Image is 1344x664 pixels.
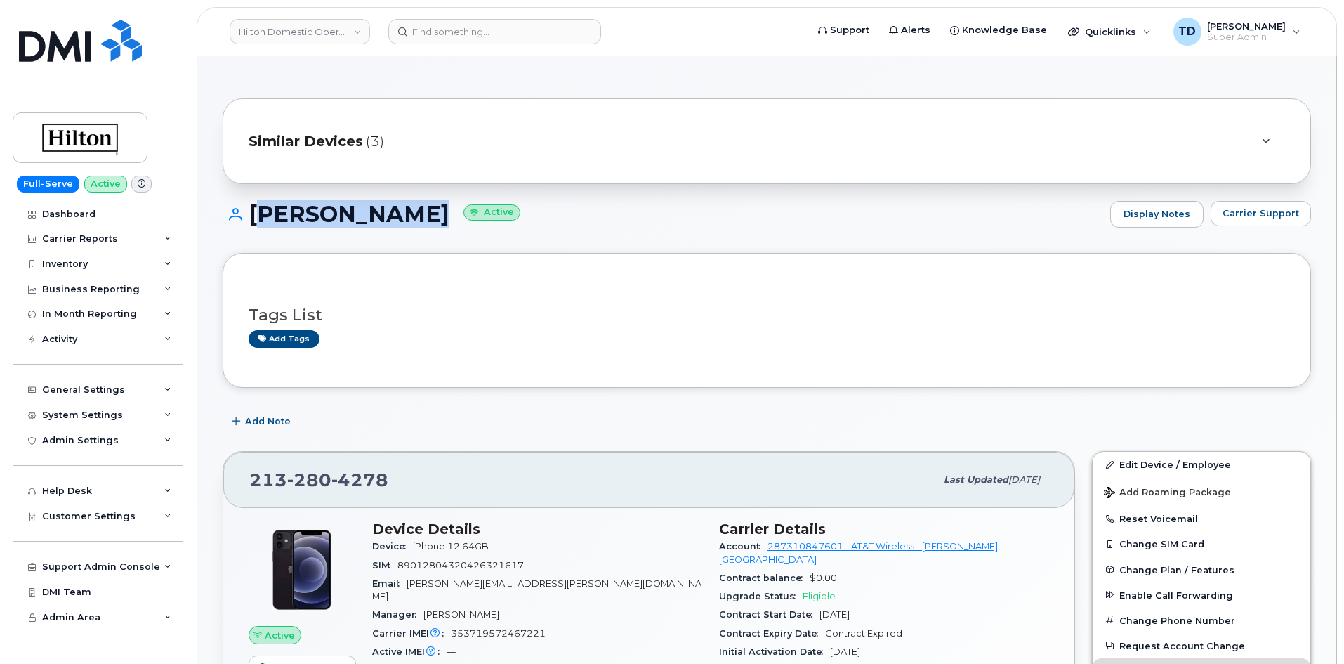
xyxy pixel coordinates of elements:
[265,629,295,642] span: Active
[1119,564,1234,575] span: Change Plan / Features
[819,609,850,620] span: [DATE]
[719,646,830,657] span: Initial Activation Date
[810,573,837,583] span: $0.00
[372,578,407,589] span: Email
[825,628,902,639] span: Contract Expired
[451,628,546,639] span: 353719572467221
[372,646,447,657] span: Active IMEI
[1093,608,1310,633] button: Change Phone Number
[372,541,413,552] span: Device
[366,131,384,152] span: (3)
[830,646,860,657] span: [DATE]
[372,560,397,571] span: SIM
[372,609,423,620] span: Manager
[1093,477,1310,506] button: Add Roaming Package
[1211,201,1311,226] button: Carrier Support
[719,573,810,583] span: Contract balance
[372,578,701,601] span: [PERSON_NAME][EMAIL_ADDRESS][PERSON_NAME][DOMAIN_NAME]
[287,469,331,490] span: 280
[719,541,998,564] a: 287310847601 - AT&T Wireless - [PERSON_NAME] [GEOGRAPHIC_DATA]
[372,628,451,639] span: Carrier IMEI
[372,521,702,538] h3: Device Details
[1008,474,1040,485] span: [DATE]
[1283,603,1333,653] iframe: Messenger Launcher
[1104,487,1231,500] span: Add Roaming Package
[803,591,836,601] span: Eligible
[1223,207,1299,220] span: Carrier Support
[249,330,319,348] a: Add tags
[249,469,388,490] span: 213
[719,609,819,620] span: Contract Start Date
[249,131,363,152] span: Similar Devices
[944,474,1008,485] span: Last updated
[463,204,520,221] small: Active
[447,646,456,657] span: —
[223,202,1103,226] h1: [PERSON_NAME]
[1093,557,1310,582] button: Change Plan / Features
[1093,531,1310,556] button: Change SIM Card
[245,415,291,428] span: Add Note
[1119,590,1233,600] span: Enable Call Forwarding
[719,521,1049,538] h3: Carrier Details
[331,469,388,490] span: 4278
[1093,633,1310,658] button: Request Account Change
[719,541,767,552] span: Account
[413,541,489,552] span: iPhone 12 64GB
[1093,582,1310,608] button: Enable Call Forwarding
[1093,506,1310,531] button: Reset Voicemail
[249,306,1285,324] h3: Tags List
[423,609,499,620] span: [PERSON_NAME]
[1110,201,1204,228] a: Display Notes
[260,528,344,612] img: iPhone_12.jpg
[397,560,524,571] span: 89012804320426321617
[223,409,303,434] button: Add Note
[719,628,825,639] span: Contract Expiry Date
[1093,452,1310,477] a: Edit Device / Employee
[719,591,803,601] span: Upgrade Status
